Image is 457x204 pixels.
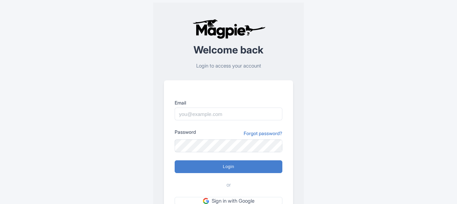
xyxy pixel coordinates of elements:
p: Login to access your account [164,62,293,70]
input: you@example.com [175,108,282,120]
a: Forgot password? [244,130,282,137]
img: google.svg [203,198,209,204]
label: Email [175,99,282,106]
input: Login [175,160,282,173]
h2: Welcome back [164,44,293,55]
span: or [226,181,231,189]
img: logo-ab69f6fb50320c5b225c76a69d11143b.png [191,19,267,39]
label: Password [175,128,196,135]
